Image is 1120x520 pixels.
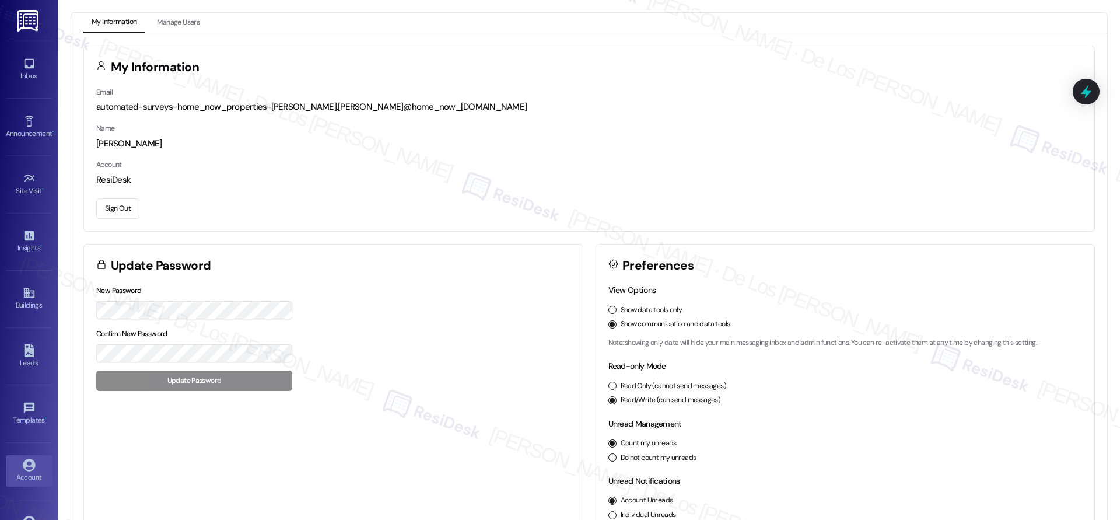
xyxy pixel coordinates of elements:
[6,169,52,200] a: Site Visit •
[621,381,726,392] label: Read Only (cannot send messages)
[149,13,208,33] button: Manage Users
[96,88,113,97] label: Email
[608,418,682,429] label: Unread Management
[621,395,721,406] label: Read/Write (can send messages)
[96,174,1082,186] div: ResiDesk
[52,128,54,136] span: •
[6,455,52,487] a: Account
[608,476,680,486] label: Unread Notifications
[45,414,47,423] span: •
[96,198,139,219] button: Sign Out
[621,438,677,449] label: Count my unreads
[621,495,673,506] label: Account Unreads
[111,61,199,74] h3: My Information
[96,329,167,338] label: Confirm New Password
[621,453,696,463] label: Do not count my unreads
[17,10,41,32] img: ResiDesk Logo
[96,101,1082,113] div: automated-surveys-home_now_properties-[PERSON_NAME].[PERSON_NAME]@home_now_[DOMAIN_NAME]
[621,305,682,316] label: Show data tools only
[83,13,145,33] button: My Information
[608,361,666,371] label: Read-only Mode
[622,260,694,272] h3: Preferences
[6,226,52,257] a: Insights •
[6,341,52,372] a: Leads
[6,398,52,430] a: Templates •
[96,138,1082,150] div: [PERSON_NAME]
[111,260,211,272] h3: Update Password
[6,54,52,85] a: Inbox
[40,242,42,250] span: •
[6,283,52,315] a: Buildings
[608,338,1083,348] p: Note: showing only data will hide your main messaging inbox and admin functions. You can re-activ...
[96,124,115,133] label: Name
[621,319,730,330] label: Show communication and data tools
[96,286,142,295] label: New Password
[608,285,656,295] label: View Options
[96,160,122,169] label: Account
[42,185,44,193] span: •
